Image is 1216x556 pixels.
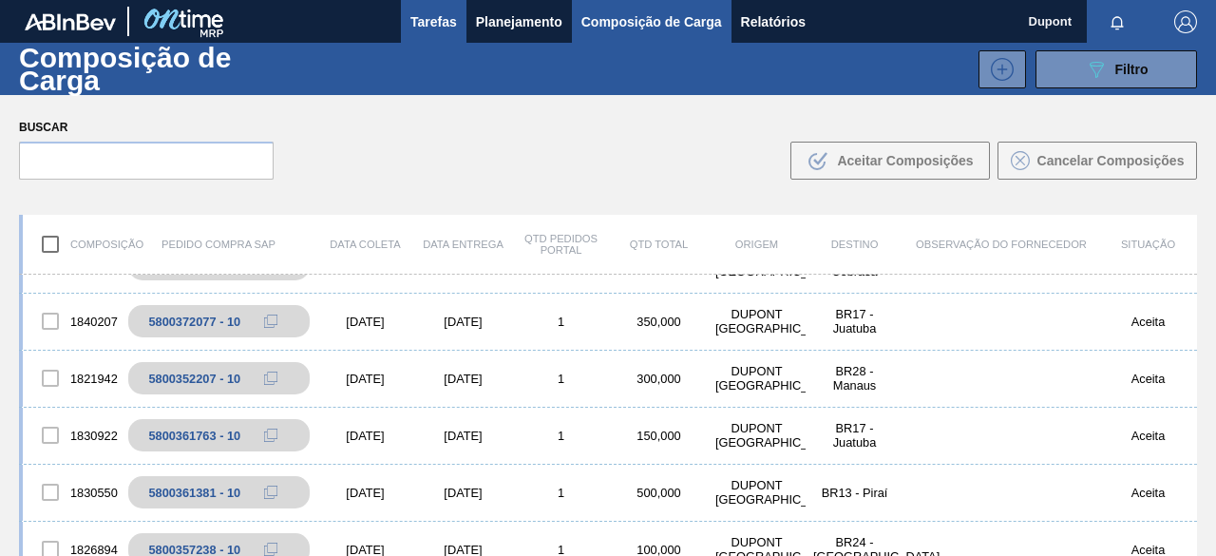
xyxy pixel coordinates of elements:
[806,421,903,450] div: BR17 - Juatuba
[316,315,414,329] div: [DATE]
[806,239,903,250] div: Destino
[610,372,708,386] div: 300,000
[25,13,116,30] img: TNhmsLtSVTkK8tSr43FrP2fwEKptu5GPRR3wAAAABJRU5ErkJggg==
[1099,372,1197,386] div: Aceita
[23,358,121,398] div: 1821942
[23,472,121,512] div: 1830550
[414,429,512,443] div: [DATE]
[316,239,414,250] div: Data coleta
[476,10,562,33] span: Planejamento
[414,315,512,329] div: [DATE]
[148,315,240,329] div: 5800372077 - 10
[252,424,290,447] div: Copiar
[610,429,708,443] div: 150,000
[23,301,121,341] div: 1840207
[512,429,610,443] div: 1
[741,10,806,33] span: Relatórios
[610,239,708,250] div: Qtd Total
[19,114,274,142] label: Buscar
[1037,153,1185,168] span: Cancelar Composições
[410,10,457,33] span: Tarefas
[1174,10,1197,33] img: Logout
[997,142,1197,180] button: Cancelar Composições
[708,364,806,393] div: DUPONT BRASIL
[806,364,903,393] div: BR28 - Manaus
[708,239,806,250] div: Origem
[708,478,806,507] div: DUPONT BRASIL
[969,50,1026,88] div: Nova Composição
[148,372,240,386] div: 5800352207 - 10
[414,239,512,250] div: Data entrega
[837,153,973,168] span: Aceitar Composições
[1099,315,1197,329] div: Aceita
[610,486,708,500] div: 500,000
[23,415,121,455] div: 1830922
[19,47,307,90] h1: Composição de Carga
[1099,486,1197,500] div: Aceita
[252,367,290,390] div: Copiar
[512,486,610,500] div: 1
[148,486,240,500] div: 5800361381 - 10
[806,486,903,500] div: BR13 - Piraí
[316,372,414,386] div: [DATE]
[903,239,1099,250] div: Observação do Fornecedor
[414,372,512,386] div: [DATE]
[252,310,290,333] div: Copiar
[1099,239,1197,250] div: Situação
[512,233,610,256] div: Qtd Pedidos Portal
[708,421,806,450] div: DUPONT BRASIL
[806,307,903,336] div: BR17 - Juatuba
[414,486,512,500] div: [DATE]
[790,142,990,180] button: Aceitar Composições
[708,307,806,336] div: DUPONT BRASIL
[121,239,316,250] div: Pedido Compra SAP
[512,372,610,386] div: 1
[610,315,708,329] div: 350,000
[23,224,121,264] div: Composição
[581,10,722,33] span: Composição de Carga
[1115,62,1149,77] span: Filtro
[1087,9,1148,35] button: Notificações
[252,481,290,504] div: Copiar
[512,315,610,329] div: 1
[1099,429,1197,443] div: Aceita
[1035,50,1197,88] button: Filtro
[316,429,414,443] div: [DATE]
[316,486,414,500] div: [DATE]
[148,429,240,443] div: 5800361763 - 10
